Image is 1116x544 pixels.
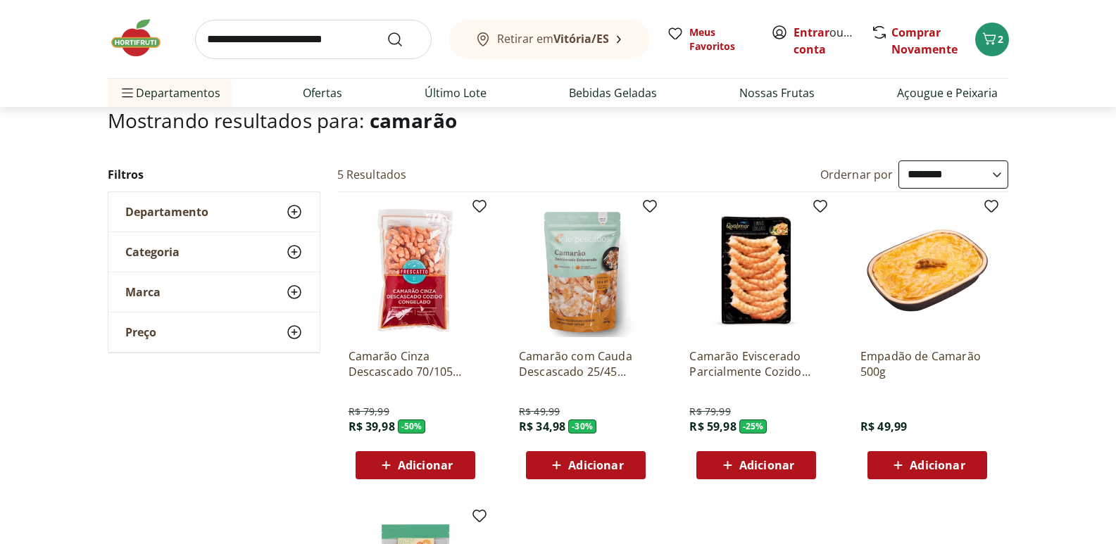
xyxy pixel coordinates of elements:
[689,25,754,53] span: Meus Favoritos
[667,25,754,53] a: Meus Favoritos
[108,312,320,352] button: Preço
[739,84,815,101] a: Nossas Frutas
[125,205,208,219] span: Departamento
[125,245,180,259] span: Categoria
[689,203,823,337] img: Camarão Eviscerado Parcialmente Cozido Qualimar 250g
[125,325,156,339] span: Preço
[349,419,395,434] span: R$ 39,98
[195,20,432,59] input: search
[119,76,220,110] span: Departamentos
[370,107,457,134] span: camarão
[349,405,389,419] span: R$ 79,99
[387,31,420,48] button: Submit Search
[739,460,794,471] span: Adicionar
[794,25,829,40] a: Entrar
[337,167,407,182] h2: 5 Resultados
[526,451,646,479] button: Adicionar
[689,419,736,434] span: R$ 59,98
[910,460,965,471] span: Adicionar
[349,203,482,337] img: Camarão Cinza Descascado 70/105 Congelado Frescatto 400g
[519,348,653,379] a: Camarão com Cauda Descascado 25/45 Congelado IE Pescados 300g
[519,203,653,337] img: Camarão com Cauda Descascado 25/45 Congelado IE Pescados 300g
[569,84,657,101] a: Bebidas Geladas
[425,84,487,101] a: Último Lote
[497,32,609,45] span: Retirar em
[108,160,320,189] h2: Filtros
[108,17,178,59] img: Hortifruti
[349,348,482,379] a: Camarão Cinza Descascado 70/105 Congelado Frescatto 400g
[860,348,994,379] a: Empadão de Camarão 500g
[303,84,342,101] a: Ofertas
[867,451,987,479] button: Adicionar
[860,419,907,434] span: R$ 49,99
[398,419,426,434] span: - 50 %
[794,24,856,58] span: ou
[356,451,475,479] button: Adicionar
[820,167,894,182] label: Ordernar por
[568,419,596,434] span: - 30 %
[108,192,320,232] button: Departamento
[519,405,560,419] span: R$ 49,99
[449,20,650,59] button: Retirar emVitória/ES
[125,285,161,299] span: Marca
[519,419,565,434] span: R$ 34,98
[108,272,320,312] button: Marca
[553,31,609,46] b: Vitória/ES
[108,232,320,272] button: Categoria
[568,460,623,471] span: Adicionar
[739,419,767,434] span: - 25 %
[897,84,998,101] a: Açougue e Peixaria
[998,32,1003,46] span: 2
[689,348,823,379] a: Camarão Eviscerado Parcialmente Cozido Qualimar 250g
[108,109,1009,132] h1: Mostrando resultados para:
[860,203,994,337] img: Empadão de Camarão 500g
[975,23,1009,56] button: Carrinho
[398,460,453,471] span: Adicionar
[119,76,136,110] button: Menu
[794,25,871,57] a: Criar conta
[891,25,958,57] a: Comprar Novamente
[696,451,816,479] button: Adicionar
[689,405,730,419] span: R$ 79,99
